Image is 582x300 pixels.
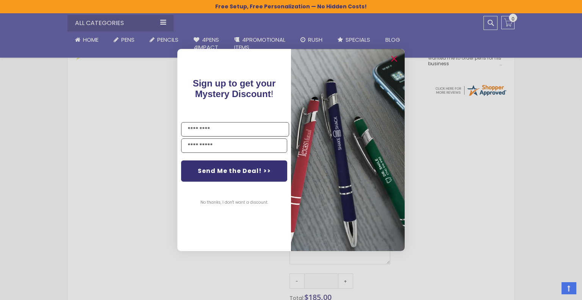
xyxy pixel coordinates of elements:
[193,78,276,99] span: !
[193,78,276,99] span: Sign up to get your Mystery Discount
[197,193,272,212] button: No thanks, I don't want a discount.
[388,53,400,65] button: Close dialog
[181,160,287,182] button: Send Me the Deal! >>
[291,49,405,251] img: pop-up-image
